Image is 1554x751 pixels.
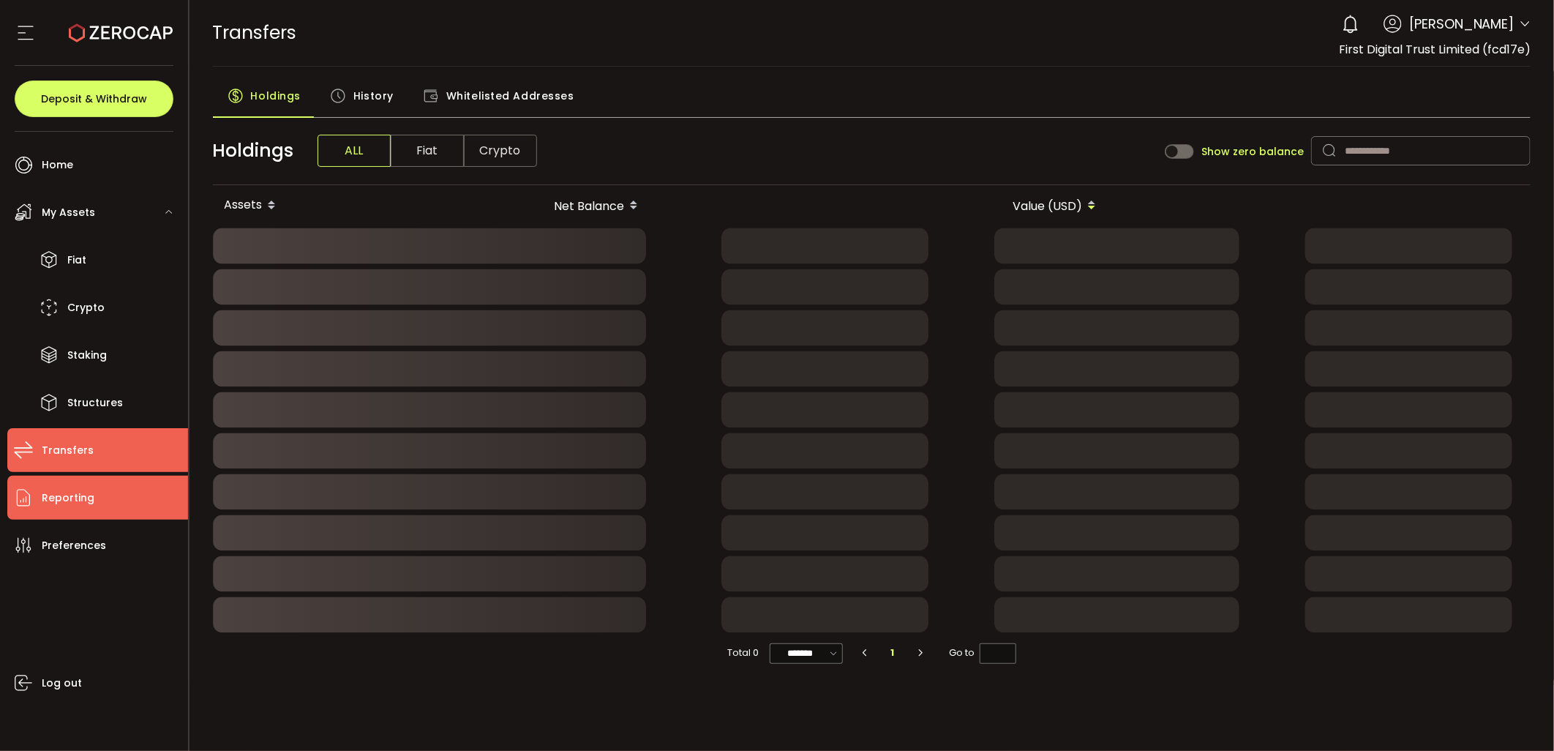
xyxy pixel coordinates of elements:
span: Crypto [67,297,105,318]
span: Fiat [67,250,86,271]
span: First Digital Trust Limited (fcd17e) [1339,41,1531,58]
span: Log out [42,673,82,694]
span: Total 0 [727,643,759,663]
span: History [353,81,394,111]
div: Value (USD) [879,193,1108,218]
span: Home [42,154,73,176]
span: Crypto [464,135,537,167]
span: Transfers [42,440,94,461]
span: Whitelisted Addresses [446,81,574,111]
div: Assets [213,193,421,218]
span: Holdings [251,81,301,111]
span: Deposit & Withdraw [41,94,147,104]
button: Deposit & Withdraw [15,81,173,117]
div: Net Balance [421,193,650,218]
span: Show zero balance [1201,146,1304,157]
span: Holdings [213,137,294,165]
span: Transfers [213,20,297,45]
span: My Assets [42,202,95,223]
span: Reporting [42,487,94,509]
span: [PERSON_NAME] [1409,14,1514,34]
span: ALL [318,135,391,167]
span: Structures [67,392,123,414]
span: Preferences [42,535,106,556]
li: 1 [880,643,906,663]
span: Fiat [391,135,464,167]
span: Staking [67,345,107,366]
span: Go to [950,643,1016,663]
